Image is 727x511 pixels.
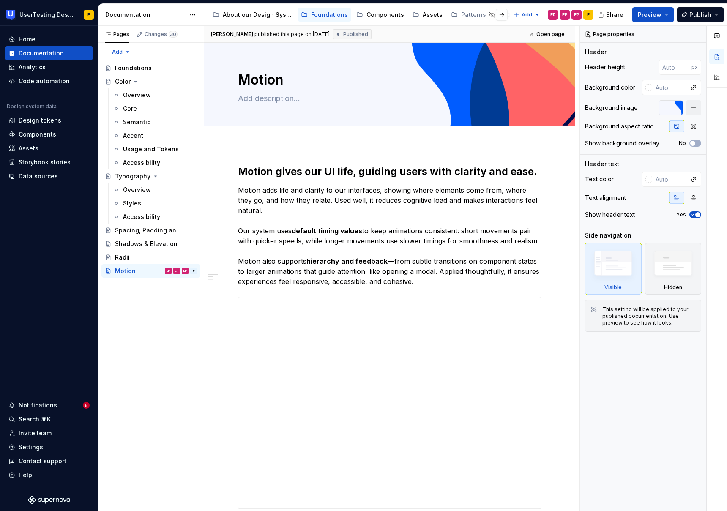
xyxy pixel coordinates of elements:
[101,75,200,88] a: Color
[101,224,200,237] a: Spacing, Padding and Sizing
[691,64,698,71] p: px
[522,11,532,18] span: Add
[594,7,629,22] button: Share
[19,116,61,125] div: Design tokens
[236,70,540,90] textarea: Motion
[101,61,200,75] a: Foundations
[109,102,200,115] a: Core
[123,145,179,153] div: Usage and Tokens
[101,264,200,278] a: MotionEPEPEP+1
[115,64,152,72] div: Foundations
[190,268,197,274] div: + 1
[585,160,619,168] div: Header text
[123,91,151,99] div: Overview
[652,80,686,95] input: Auto
[254,31,330,38] div: published this page on [DATE]
[5,128,93,141] a: Components
[5,33,93,46] a: Home
[19,77,70,85] div: Code automation
[511,9,543,21] button: Add
[664,284,682,291] div: Hidden
[19,172,58,180] div: Data sources
[109,197,200,210] a: Styles
[115,226,185,235] div: Spacing, Padding and Sizing
[169,31,178,38] span: 30
[223,11,292,19] div: About our Design System
[19,130,56,139] div: Components
[28,496,70,504] svg: Supernova Logo
[5,156,93,169] a: Storybook stories
[585,63,625,71] div: Header height
[606,11,623,19] span: Share
[19,49,64,57] div: Documentation
[83,402,90,409] span: 6
[550,11,556,18] div: EP
[123,131,143,140] div: Accent
[585,104,638,112] div: Background image
[19,401,57,410] div: Notifications
[123,118,150,126] div: Semantic
[19,63,46,71] div: Analytics
[123,199,141,208] div: Styles
[109,156,200,169] a: Accessibility
[109,142,200,156] a: Usage and Tokens
[574,11,579,18] div: EP
[109,129,200,142] a: Accent
[585,139,659,148] div: Show background overlay
[145,31,178,38] div: Changes
[585,122,654,131] div: Background aspect ratio
[604,284,622,291] div: Visible
[183,267,187,275] div: EP
[105,31,129,38] div: Pages
[2,5,96,24] button: UserTesting Design SystemE
[238,185,541,287] p: Motion adds life and clarity to our interfaces, showing where elements come from, where they go, ...
[19,158,71,167] div: Storybook stories
[115,267,136,275] div: Motion
[652,172,686,187] input: Auto
[343,31,368,38] span: Published
[298,8,351,22] a: Foundations
[19,11,74,19] div: UserTesting Design System
[585,175,614,183] div: Text color
[5,60,93,74] a: Analytics
[19,35,36,44] div: Home
[645,243,702,295] div: Hidden
[536,31,565,38] span: Open page
[676,211,686,218] label: Yes
[677,7,724,22] button: Publish
[562,11,568,18] div: EP
[101,237,200,251] a: Shadows & Elevation
[5,114,93,127] a: Design tokens
[238,165,541,178] h2: Motion gives our UI life, guiding users with clarity and ease.
[5,426,93,440] a: Invite team
[602,306,696,326] div: This setting will be applied to your published documentation. Use preview to see how it looks.
[101,61,200,278] div: Page tree
[5,413,93,426] button: Search ⌘K
[175,267,178,275] div: EP
[101,169,200,183] a: Typography
[679,140,686,147] label: No
[167,267,170,275] div: EP
[632,7,674,22] button: Preview
[5,74,93,88] a: Code automation
[109,88,200,102] a: Overview
[19,144,38,153] div: Assets
[123,213,160,221] div: Accessibility
[19,443,43,451] div: Settings
[292,227,362,235] strong: default timing values
[659,60,691,75] input: Auto
[5,169,93,183] a: Data sources
[115,172,150,180] div: Typography
[109,210,200,224] a: Accessibility
[7,103,57,110] div: Design system data
[423,11,443,19] div: Assets
[585,48,607,56] div: Header
[105,11,185,19] div: Documentation
[123,186,151,194] div: Overview
[585,231,631,240] div: Side navigation
[526,28,568,40] a: Open page
[123,158,160,167] div: Accessibility
[211,31,253,38] span: [PERSON_NAME]
[19,457,66,465] div: Contact support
